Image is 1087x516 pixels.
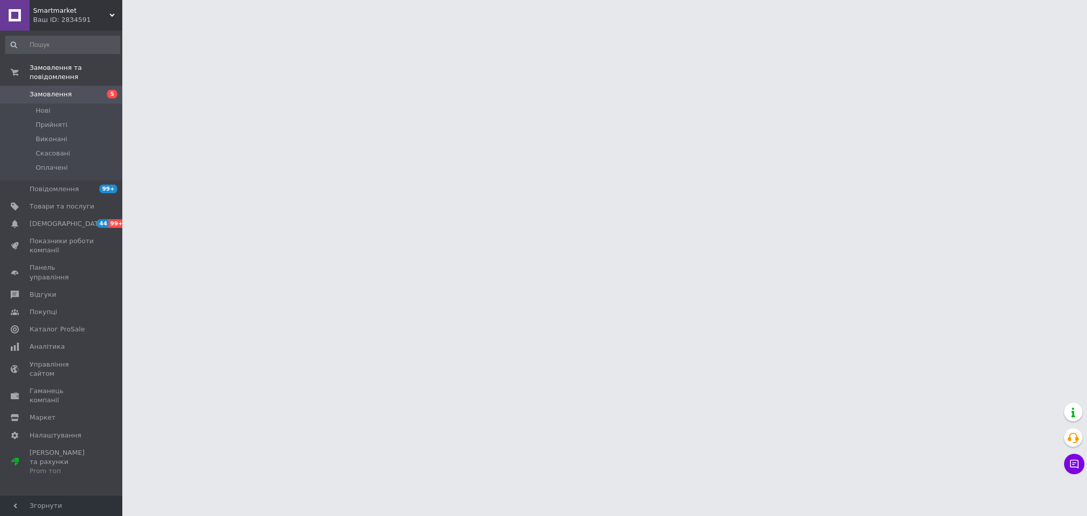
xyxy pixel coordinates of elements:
span: Відгуки [30,290,56,299]
div: Prom топ [30,467,94,476]
span: Виконані [36,135,67,144]
span: Показники роботи компанії [30,237,94,255]
span: Скасовані [36,149,70,158]
span: [DEMOGRAPHIC_DATA] [30,219,105,228]
span: 44 [97,219,109,228]
span: Замовлення [30,90,72,99]
span: Налаштування [30,431,82,440]
span: Smartmarket [33,6,110,15]
span: Повідомлення [30,185,79,194]
span: Оплачені [36,163,68,172]
div: Ваш ID: 2834591 [33,15,122,24]
span: Прийняті [36,120,67,130]
span: Панель управління [30,263,94,281]
span: Товари та послуги [30,202,94,211]
span: Гаманець компанії [30,386,94,405]
input: Пошук [5,36,120,54]
span: Аналітика [30,342,65,351]
span: Каталог ProSale [30,325,85,334]
span: Замовлення та повідомлення [30,63,122,82]
span: Нові [36,106,50,115]
span: Покупці [30,307,57,317]
span: Маркет [30,413,56,422]
span: 5 [107,90,117,98]
span: Управління сайтом [30,360,94,378]
span: 99+ [109,219,125,228]
button: Чат з покупцем [1064,454,1084,474]
span: 99+ [99,185,117,193]
span: [PERSON_NAME] та рахунки [30,448,94,476]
